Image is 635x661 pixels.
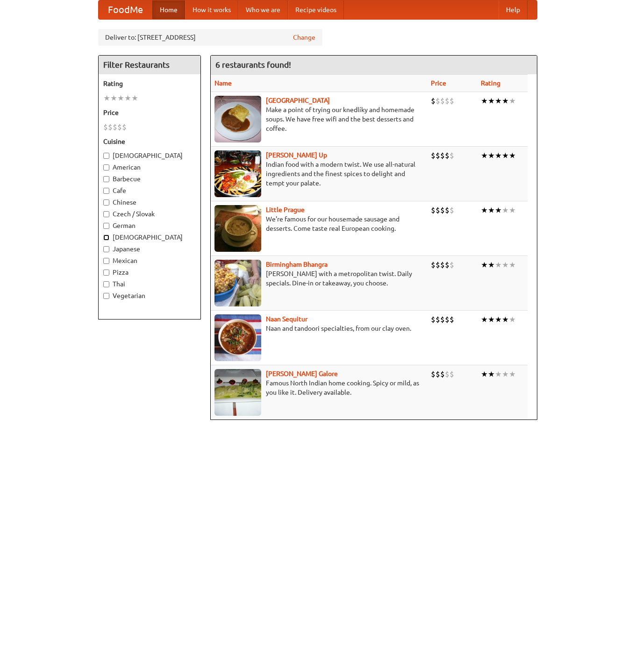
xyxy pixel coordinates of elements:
li: ★ [502,150,509,161]
li: $ [435,96,440,106]
a: Naan Sequitur [266,315,307,323]
label: Japanese [103,244,196,254]
a: Help [499,0,528,19]
li: $ [435,369,440,379]
p: Make a point of trying our knedlíky and homemade soups. We have free wifi and the best desserts a... [214,105,424,133]
input: Cafe [103,188,109,194]
li: ★ [502,96,509,106]
li: ★ [488,369,495,379]
li: $ [431,260,435,270]
li: $ [113,122,117,132]
li: ★ [495,150,502,161]
label: American [103,163,196,172]
label: Thai [103,279,196,289]
li: $ [431,369,435,379]
label: [DEMOGRAPHIC_DATA] [103,233,196,242]
li: $ [449,150,454,161]
li: $ [122,122,127,132]
li: ★ [509,260,516,270]
li: ★ [502,369,509,379]
li: $ [440,314,445,325]
li: ★ [495,260,502,270]
li: $ [431,205,435,215]
a: Rating [481,79,500,87]
a: Price [431,79,446,87]
li: $ [445,260,449,270]
input: Japanese [103,246,109,252]
li: $ [445,150,449,161]
li: $ [435,314,440,325]
li: $ [435,150,440,161]
input: Thai [103,281,109,287]
li: ★ [481,96,488,106]
li: ★ [488,150,495,161]
li: $ [445,369,449,379]
a: Change [293,33,315,42]
p: Naan and tandoori specialties, from our clay oven. [214,324,424,333]
li: $ [449,260,454,270]
li: ★ [495,96,502,106]
li: ★ [495,369,502,379]
li: ★ [502,260,509,270]
h5: Price [103,108,196,117]
li: $ [440,150,445,161]
li: $ [445,314,449,325]
label: [DEMOGRAPHIC_DATA] [103,151,196,160]
ng-pluralize: 6 restaurants found! [215,60,291,69]
li: ★ [509,314,516,325]
img: littleprague.jpg [214,205,261,252]
li: ★ [488,96,495,106]
img: curryup.jpg [214,150,261,197]
li: $ [440,205,445,215]
li: ★ [481,205,488,215]
a: FoodMe [99,0,152,19]
li: $ [431,96,435,106]
a: Birmingham Bhangra [266,261,328,268]
a: Name [214,79,232,87]
a: [GEOGRAPHIC_DATA] [266,97,330,104]
label: Chinese [103,198,196,207]
li: ★ [488,260,495,270]
li: ★ [509,205,516,215]
a: [PERSON_NAME] Galore [266,370,338,377]
li: $ [431,150,435,161]
input: American [103,164,109,171]
li: $ [445,205,449,215]
h5: Cuisine [103,137,196,146]
p: [PERSON_NAME] with a metropolitan twist. Daily specials. Dine-in or takeaway, you choose. [214,269,424,288]
li: ★ [481,314,488,325]
p: Famous North Indian home cooking. Spicy or mild, as you like it. Delivery available. [214,378,424,397]
label: Barbecue [103,174,196,184]
a: How it works [185,0,238,19]
input: Mexican [103,258,109,264]
a: Home [152,0,185,19]
a: Little Prague [266,206,305,213]
li: ★ [481,369,488,379]
li: ★ [495,314,502,325]
label: Mexican [103,256,196,265]
h5: Rating [103,79,196,88]
input: Chinese [103,199,109,206]
li: ★ [502,314,509,325]
p: We're famous for our housemade sausage and desserts. Come taste real European cooking. [214,214,424,233]
li: ★ [481,150,488,161]
a: [PERSON_NAME] Up [266,151,327,159]
label: Vegetarian [103,291,196,300]
h4: Filter Restaurants [99,56,200,74]
p: Indian food with a modern twist. We use all-natural ingredients and the finest spices to delight ... [214,160,424,188]
li: ★ [509,369,516,379]
li: ★ [502,205,509,215]
input: Barbecue [103,176,109,182]
li: $ [117,122,122,132]
div: Deliver to: [STREET_ADDRESS] [98,29,322,46]
li: ★ [488,205,495,215]
li: $ [449,314,454,325]
input: Czech / Slovak [103,211,109,217]
li: $ [431,314,435,325]
li: $ [108,122,113,132]
li: $ [435,260,440,270]
li: $ [449,205,454,215]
